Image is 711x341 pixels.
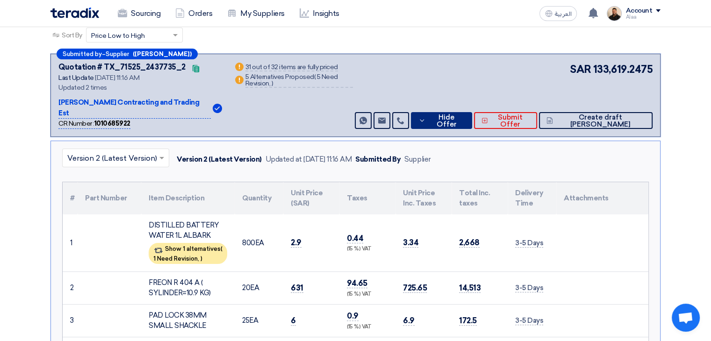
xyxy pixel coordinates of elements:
[403,283,427,293] span: 725.65
[403,238,418,248] span: 3.34
[62,30,82,40] span: Sort By
[404,154,431,165] div: Supplier
[58,74,94,82] span: Last Update
[149,310,227,331] div: PAD LOCK 38MM SMALL SHACKLE
[242,239,255,247] span: 800
[347,278,367,288] span: 94.65
[283,182,339,214] th: Unit Price (SAR)
[625,7,652,15] div: Account
[201,255,202,262] span: )
[221,245,223,252] span: (
[291,238,302,248] span: 2.9
[245,64,338,71] div: 31 out of 32 items are fully priced
[235,271,283,304] td: EA
[314,73,316,81] span: (
[95,74,139,82] span: [DATE] 11:16 AM
[347,323,388,331] div: (15 %) VAT
[235,214,283,272] td: EA
[347,291,388,298] div: (15 %) VAT
[91,31,145,41] span: Price Low to High
[235,182,283,214] th: Quantity
[168,3,220,24] a: Orders
[213,104,222,113] img: Verified Account
[347,245,388,253] div: (15 %) VAT
[266,154,352,165] div: Updated at [DATE] 11:16 AM
[607,6,622,21] img: MAA_1717931611039.JPG
[149,277,227,298] div: FREON R 404 A ( SYLINDER=10.9 KG)
[515,316,543,325] span: 3-5 Days
[508,182,556,214] th: Delivery Time
[57,49,198,59] div: –
[452,182,508,214] th: Total Inc. taxes
[63,271,78,304] td: 2
[539,6,577,21] button: العربية
[242,284,250,292] span: 20
[403,316,415,326] span: 6.9
[347,234,363,243] span: 0.44
[94,120,130,128] b: 1010685922
[78,182,141,214] th: Part Number
[411,112,472,129] button: Hide Offer
[149,220,227,241] div: DISTILLED BATTERY WATER 1L ALBARK
[515,284,543,292] span: 3-5 Days
[220,3,292,24] a: My Suppliers
[474,112,537,129] button: Submit Offer
[63,51,102,57] span: Submitted by
[141,182,235,214] th: Item Description
[58,97,211,119] p: [PERSON_NAME] Contracting and Trading Est
[490,114,530,128] span: Submit Offer
[58,83,222,92] div: Updated 2 times
[539,112,653,129] button: Create draft [PERSON_NAME]
[106,51,129,57] span: Supplier
[459,316,477,326] span: 172.5
[149,243,227,264] div: Show 1 alternatives
[291,283,303,293] span: 631
[235,304,283,337] td: EA
[110,3,168,24] a: Sourcing
[58,62,186,73] div: Quotation # TX_71525_2437735_2
[177,154,262,165] div: Version 2 (Latest Version)
[272,79,273,87] span: )
[133,51,192,57] b: ([PERSON_NAME])
[459,238,480,248] span: 2,668
[50,7,99,18] img: Teradix logo
[459,283,481,293] span: 14,513
[339,182,395,214] th: Taxes
[291,316,296,326] span: 6
[554,11,571,17] span: العربية
[63,182,78,214] th: #
[58,119,130,129] div: CR Number :
[555,114,645,128] span: Create draft [PERSON_NAME]
[292,3,347,24] a: Insights
[63,214,78,272] td: 1
[556,182,648,214] th: Attachments
[153,255,199,262] span: 1 Need Revision,
[242,316,249,325] span: 25
[347,311,359,321] span: 0.9
[625,14,661,20] div: Alaa
[63,304,78,337] td: 3
[515,239,543,248] span: 3-5 Days
[570,62,591,77] span: SAR
[395,182,452,214] th: Unit Price Inc. Taxes
[672,304,700,332] div: Open chat
[355,154,401,165] div: Submitted By
[245,74,353,88] div: 5 Alternatives Proposed
[593,62,653,77] span: 133,619.2475
[245,73,338,87] span: 5 Need Revision,
[428,114,465,128] span: Hide Offer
